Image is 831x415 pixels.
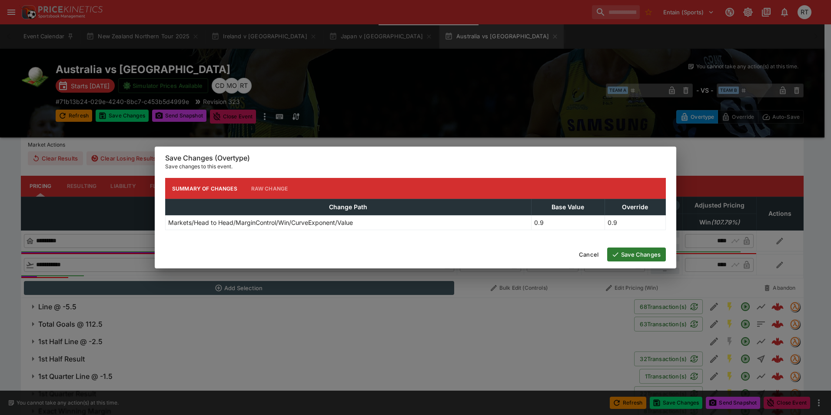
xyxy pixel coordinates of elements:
th: Base Value [531,199,605,215]
h6: Save Changes (Overtype) [165,154,666,163]
td: 0.9 [531,215,605,230]
p: Markets/Head to Head/MarginControl/Win/CurveExponent/Value [168,218,353,227]
button: Cancel [574,248,604,261]
button: Summary of Changes [165,178,244,199]
button: Save Changes [607,248,666,261]
td: 0.9 [605,215,665,230]
button: Raw Change [244,178,295,199]
th: Override [605,199,665,215]
p: Save changes to this event. [165,162,666,171]
th: Change Path [166,199,532,215]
